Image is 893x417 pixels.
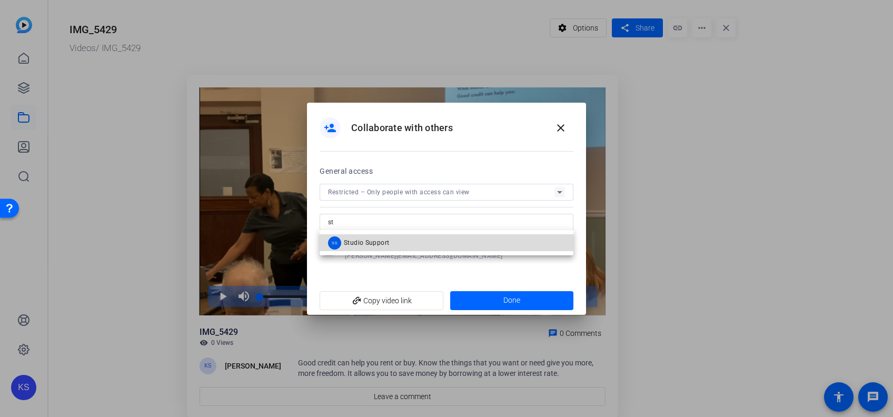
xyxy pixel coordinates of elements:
[328,188,470,196] span: Restricted – Only people with access can view
[320,291,443,310] button: Copy video link
[345,252,503,260] span: [PERSON_NAME][EMAIL_ADDRESS][DOMAIN_NAME]
[503,295,520,306] span: Done
[554,122,567,134] mat-icon: close
[328,216,565,229] input: Add others: Type email, team name or team members name
[328,291,435,311] span: Copy video link
[351,122,453,134] h1: Collaborate with others
[320,165,373,177] h2: General access
[348,292,366,310] mat-icon: add_link
[450,291,574,310] button: Done
[344,239,389,247] span: Studio Support
[328,236,341,250] div: SS
[324,122,336,134] mat-icon: person_add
